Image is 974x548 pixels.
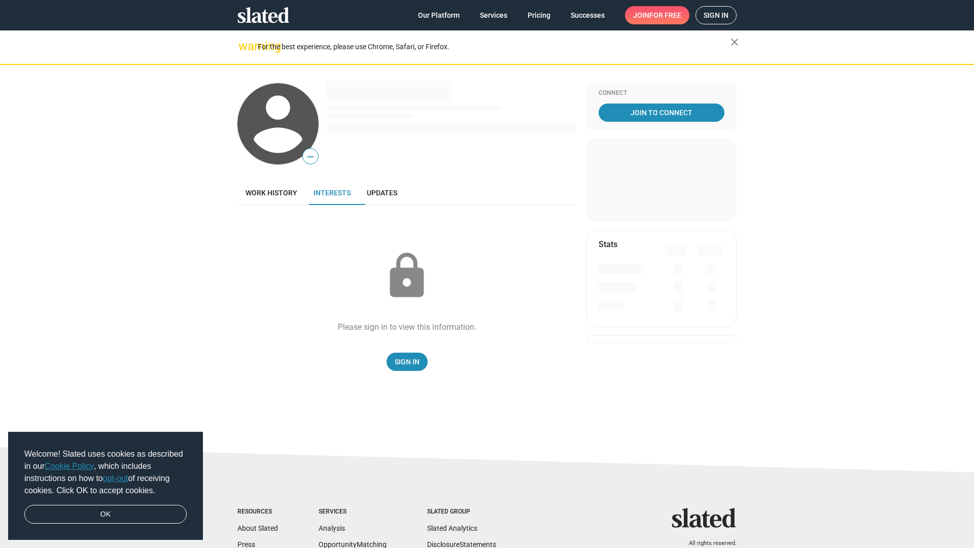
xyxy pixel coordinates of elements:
a: Joinfor free [625,6,689,24]
span: Our Platform [418,6,460,24]
a: Successes [563,6,613,24]
a: Sign in [695,6,737,24]
mat-icon: close [728,36,741,48]
span: Interests [314,189,351,197]
mat-icon: lock [381,251,432,301]
span: Sign In [395,353,420,371]
div: Please sign in to view this information. [338,322,476,332]
a: Updates [359,181,405,205]
span: Welcome! Slated uses cookies as described in our , which includes instructions on how to of recei... [24,448,187,497]
span: for free [649,6,681,24]
span: Services [480,6,507,24]
div: For the best experience, please use Chrome, Safari, or Firefox. [258,40,730,54]
a: opt-out [103,474,128,483]
div: Connect [599,89,724,97]
span: Successes [571,6,605,24]
a: Sign In [387,353,428,371]
div: Services [319,508,387,516]
div: Slated Group [427,508,496,516]
a: Analysis [319,524,345,532]
span: Work history [246,189,297,197]
a: Cookie Policy [45,462,94,470]
mat-card-title: Stats [599,239,617,250]
span: Join To Connect [601,104,722,122]
a: Slated Analytics [427,524,477,532]
a: Work history [237,181,305,205]
a: About Slated [237,524,278,532]
span: Join [633,6,681,24]
a: Join To Connect [599,104,724,122]
div: cookieconsent [8,432,203,540]
span: Updates [367,189,397,197]
span: Pricing [528,6,550,24]
a: dismiss cookie message [24,505,187,524]
a: Interests [305,181,359,205]
a: Our Platform [410,6,468,24]
a: Pricing [519,6,559,24]
div: Resources [237,508,278,516]
a: Services [472,6,515,24]
span: Sign in [704,7,728,24]
span: — [303,150,318,163]
mat-icon: warning [238,40,251,52]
